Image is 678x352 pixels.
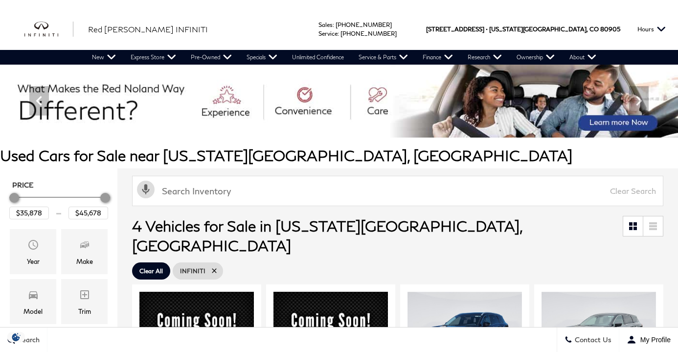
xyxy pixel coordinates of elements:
[572,336,611,344] span: Contact Us
[509,50,562,65] a: Ownership
[9,193,19,203] div: Minimum Price
[27,236,39,256] span: Year
[10,279,56,324] div: ModelModel
[123,50,183,65] a: Express Store
[619,328,678,352] button: Open user profile menu
[24,22,73,37] a: infiniti
[629,86,649,116] div: Next
[78,306,91,317] div: Trim
[139,265,163,277] span: Clear All
[5,332,27,342] img: Opt-Out Icon
[460,50,509,65] a: Research
[12,181,105,189] h5: Price
[61,229,108,274] div: MakeMake
[29,86,49,116] div: Previous
[24,22,73,37] img: INFINITI
[340,30,397,37] a: [PHONE_NUMBER]
[562,50,604,65] a: About
[636,336,671,344] span: My Profile
[285,50,351,65] a: Unlimited Confidence
[100,193,110,203] div: Maximum Price
[137,181,155,198] svg: Click to toggle on voice search
[85,50,604,65] nav: Main Navigation
[85,50,123,65] a: New
[61,279,108,324] div: TrimTrim
[327,119,337,129] span: Go to slide 2
[415,50,460,65] a: Finance
[132,176,663,206] input: Search Inventory
[68,207,108,219] input: Maximum
[318,21,333,28] span: Sales
[633,8,671,50] button: Open the hours dropdown
[79,236,90,256] span: Make
[27,286,39,306] span: Model
[9,207,49,219] input: Minimum
[351,50,415,65] a: Service & Parts
[5,332,27,342] section: Click to Open Cookie Consent Modal
[341,119,351,129] span: Go to slide 3
[9,189,108,219] div: Price
[589,8,599,50] span: CO
[79,286,90,306] span: Trim
[489,8,588,50] span: [US_STATE][GEOGRAPHIC_DATA],
[88,24,208,34] span: Red [PERSON_NAME] INFINITI
[76,256,93,267] div: Make
[600,8,620,50] span: 80905
[355,119,364,129] span: Go to slide 4
[180,265,205,277] span: INFINITI
[132,217,522,254] span: 4 Vehicles for Sale in [US_STATE][GEOGRAPHIC_DATA], [GEOGRAPHIC_DATA]
[10,229,56,274] div: YearYear
[15,336,40,344] span: Search
[314,119,323,129] span: Go to slide 1
[88,23,208,35] a: Red [PERSON_NAME] INFINITI
[333,21,334,28] span: :
[23,306,43,317] div: Model
[318,30,338,37] span: Service
[27,256,40,267] div: Year
[426,8,488,50] span: [STREET_ADDRESS] •
[336,21,392,28] a: [PHONE_NUMBER]
[426,25,620,33] a: [STREET_ADDRESS] • [US_STATE][GEOGRAPHIC_DATA], CO 80905
[183,50,239,65] a: Pre-Owned
[338,30,339,37] span: :
[239,50,285,65] a: Specials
